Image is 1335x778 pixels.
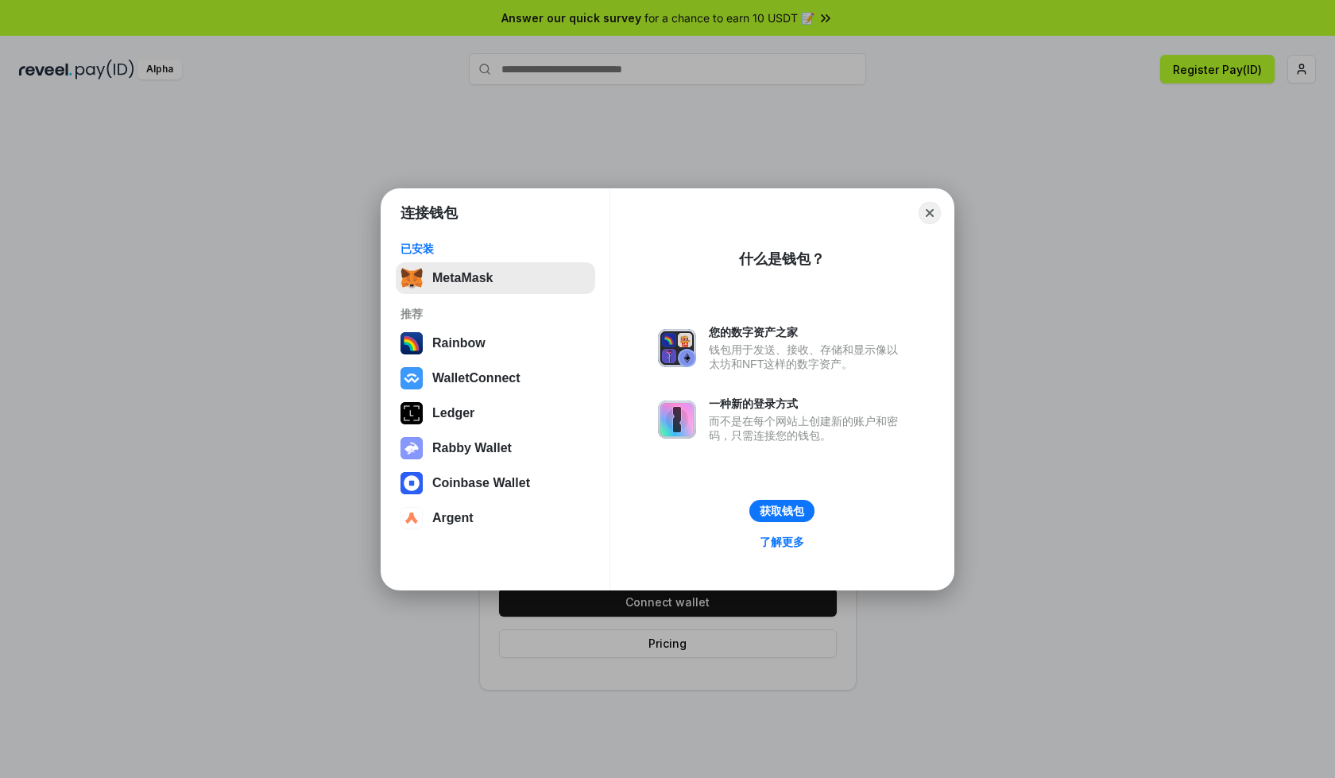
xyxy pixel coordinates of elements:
[432,406,474,420] div: Ledger
[709,325,906,339] div: 您的数字资产之家
[400,507,423,529] img: svg+xml,%3Csvg%20width%3D%2228%22%20height%3D%2228%22%20viewBox%3D%220%200%2028%2028%22%20fill%3D...
[396,327,595,359] button: Rainbow
[400,472,423,494] img: svg+xml,%3Csvg%20width%3D%2228%22%20height%3D%2228%22%20viewBox%3D%220%200%2028%2028%22%20fill%3D...
[919,202,941,224] button: Close
[709,397,906,411] div: 一种新的登录方式
[432,271,493,285] div: MetaMask
[432,371,520,385] div: WalletConnect
[750,532,814,552] a: 了解更多
[400,332,423,354] img: svg+xml,%3Csvg%20width%3D%22120%22%20height%3D%22120%22%20viewBox%3D%220%200%20120%20120%22%20fil...
[760,535,804,549] div: 了解更多
[396,432,595,464] button: Rabby Wallet
[396,362,595,394] button: WalletConnect
[396,262,595,294] button: MetaMask
[749,500,815,522] button: 获取钱包
[432,441,512,455] div: Rabby Wallet
[658,329,696,367] img: svg+xml,%3Csvg%20xmlns%3D%22http%3A%2F%2Fwww.w3.org%2F2000%2Fsvg%22%20fill%3D%22none%22%20viewBox...
[400,437,423,459] img: svg+xml,%3Csvg%20xmlns%3D%22http%3A%2F%2Fwww.w3.org%2F2000%2Fsvg%22%20fill%3D%22none%22%20viewBox...
[739,250,825,269] div: 什么是钱包？
[400,203,458,223] h1: 连接钱包
[400,242,590,256] div: 已安装
[760,504,804,518] div: 获取钱包
[396,397,595,429] button: Ledger
[400,367,423,389] img: svg+xml,%3Csvg%20width%3D%2228%22%20height%3D%2228%22%20viewBox%3D%220%200%2028%2028%22%20fill%3D...
[432,511,474,525] div: Argent
[709,414,906,443] div: 而不是在每个网站上创建新的账户和密码，只需连接您的钱包。
[709,343,906,371] div: 钱包用于发送、接收、存储和显示像以太坊和NFT这样的数字资产。
[400,267,423,289] img: svg+xml,%3Csvg%20fill%3D%22none%22%20height%3D%2233%22%20viewBox%3D%220%200%2035%2033%22%20width%...
[432,476,530,490] div: Coinbase Wallet
[396,502,595,534] button: Argent
[400,307,590,321] div: 推荐
[658,401,696,439] img: svg+xml,%3Csvg%20xmlns%3D%22http%3A%2F%2Fwww.w3.org%2F2000%2Fsvg%22%20fill%3D%22none%22%20viewBox...
[396,467,595,499] button: Coinbase Wallet
[432,336,486,350] div: Rainbow
[400,402,423,424] img: svg+xml,%3Csvg%20xmlns%3D%22http%3A%2F%2Fwww.w3.org%2F2000%2Fsvg%22%20width%3D%2228%22%20height%3...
